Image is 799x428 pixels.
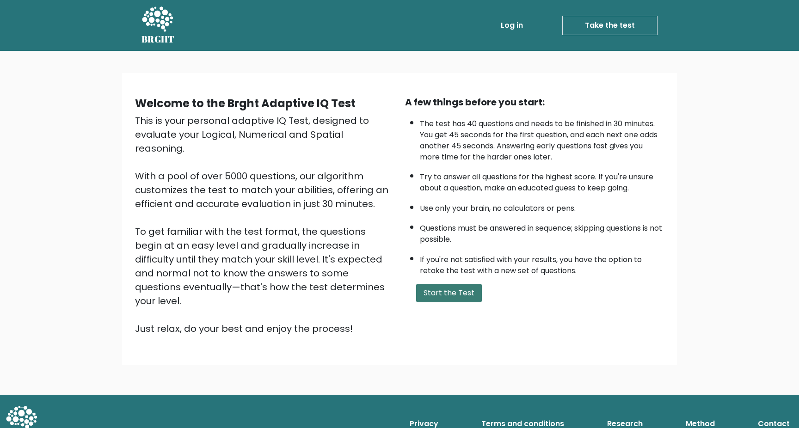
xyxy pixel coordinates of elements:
li: The test has 40 questions and needs to be finished in 30 minutes. You get 45 seconds for the firs... [420,114,664,163]
a: Take the test [562,16,658,35]
b: Welcome to the Brght Adaptive IQ Test [135,96,356,111]
a: Log in [497,16,527,35]
li: If you're not satisfied with your results, you have the option to retake the test with a new set ... [420,250,664,276]
li: Questions must be answered in sequence; skipping questions is not possible. [420,218,664,245]
div: A few things before you start: [405,95,664,109]
a: BRGHT [141,4,175,47]
button: Start the Test [416,284,482,302]
li: Use only your brain, no calculators or pens. [420,198,664,214]
li: Try to answer all questions for the highest score. If you're unsure about a question, make an edu... [420,167,664,194]
div: This is your personal adaptive IQ Test, designed to evaluate your Logical, Numerical and Spatial ... [135,114,394,336]
h5: BRGHT [141,34,175,45]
